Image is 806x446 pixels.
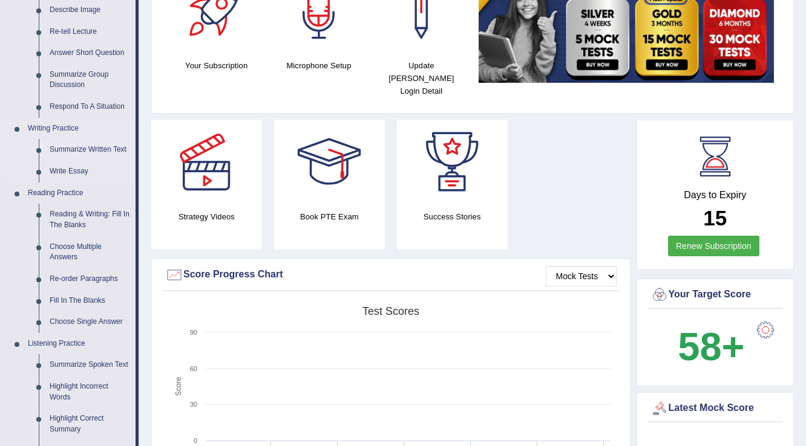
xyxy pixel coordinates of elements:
a: Write Essay [44,161,136,183]
a: Respond To A Situation [44,96,136,118]
a: Fill In The Blanks [44,290,136,312]
text: 30 [190,401,197,408]
div: Latest Mock Score [650,399,781,418]
a: Summarize Group Discussion [44,64,136,96]
a: Choose Single Answer [44,311,136,333]
a: Renew Subscription [668,236,759,256]
a: Writing Practice [22,118,136,140]
h4: Update [PERSON_NAME] Login Detail [376,59,467,97]
a: Reading Practice [22,183,136,204]
a: Highlight Correct Summary [44,408,136,440]
a: Summarize Written Text [44,139,136,161]
a: Answer Short Question [44,42,136,64]
h4: Days to Expiry [650,190,781,201]
a: Re-tell Lecture [44,21,136,43]
a: Summarize Spoken Text [44,354,136,376]
h4: Book PTE Exam [274,210,385,223]
h4: Success Stories [397,210,508,223]
tspan: Test scores [362,305,419,317]
a: Choose Multiple Answers [44,236,136,268]
text: 90 [190,329,197,336]
a: Highlight Incorrect Words [44,376,136,408]
div: Your Target Score [650,286,781,304]
h4: Strategy Videos [151,210,262,223]
b: 58+ [678,325,744,369]
text: 60 [190,365,197,372]
a: Re-order Paragraphs [44,268,136,290]
div: Score Progress Chart [165,266,617,284]
a: Reading & Writing: Fill In The Blanks [44,204,136,236]
h4: Your Subscription [171,59,261,72]
b: 15 [703,206,727,230]
a: Listening Practice [22,333,136,355]
text: 0 [194,437,197,444]
tspan: Score [174,377,183,396]
h4: Microphone Setup [274,59,364,72]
